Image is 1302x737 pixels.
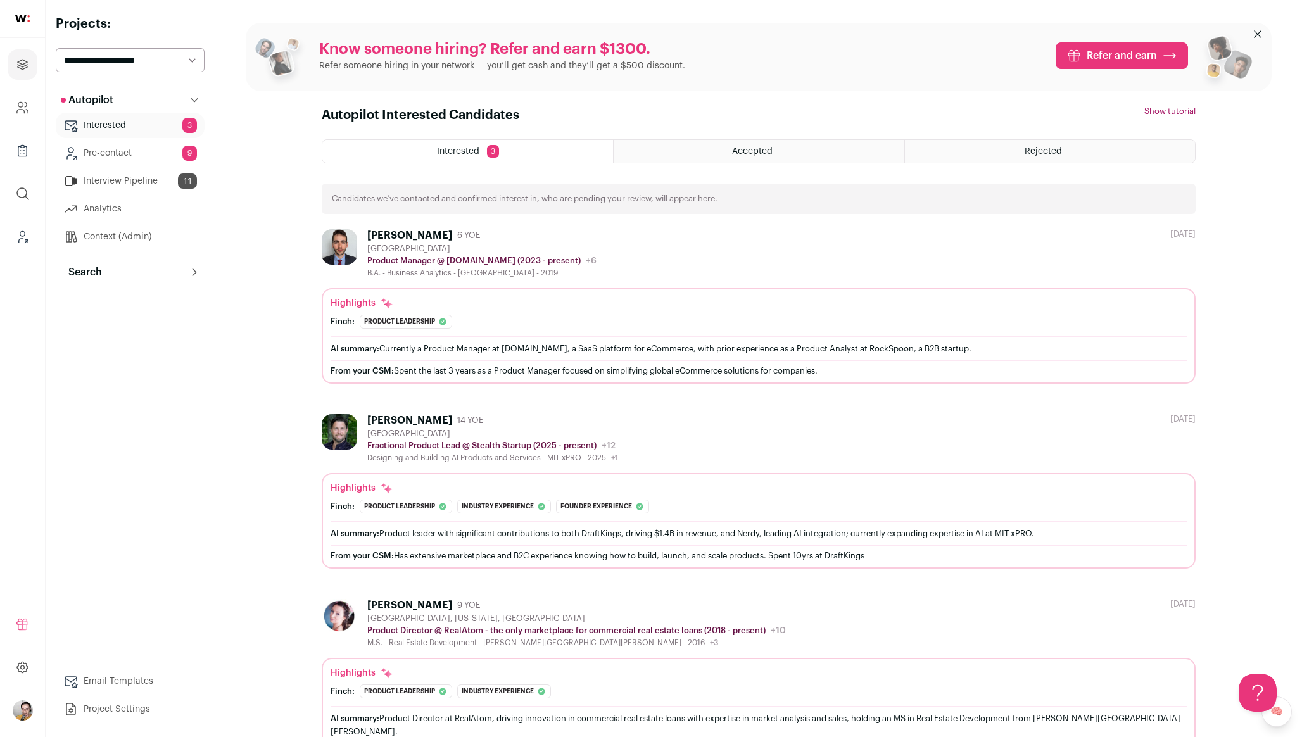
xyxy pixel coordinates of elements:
[322,414,357,450] img: b6a953c0dfe002eb6dd3b069a1a3286800affbfe883d5734894a3c630d80c8b8.jpg
[1056,42,1188,69] a: Refer and earn
[367,429,618,439] div: [GEOGRAPHIC_DATA]
[457,684,551,698] div: Industry experience
[8,135,37,166] a: Company Lists
[586,256,597,265] span: +6
[367,626,766,636] p: Product Director @ RealAtom - the only marketplace for commercial real estate loans (2018 - present)
[56,196,205,222] a: Analytics
[8,49,37,80] a: Projects
[322,229,357,265] img: 2dbf181fac360a33e5c2a1bd056ae4ccd0eed2bf9d9acb393ade703104f66608.jpg
[13,700,33,721] button: Open dropdown
[8,222,37,252] a: Leads (Backoffice)
[56,113,205,138] a: Interested3
[331,342,1187,355] div: Currently a Product Manager at [DOMAIN_NAME], a SaaS platform for eCommerce, with prior experienc...
[360,684,452,698] div: Product leadership
[331,501,355,512] div: Finch:
[182,146,197,161] span: 9
[367,441,597,451] p: Fractional Product Lead @ Stealth Startup (2025 - present)
[331,344,379,353] span: AI summary:
[487,145,499,158] span: 3
[56,168,205,194] a: Interview Pipeline11
[556,500,649,513] div: Founder experience
[367,453,618,463] div: Designing and Building AI Products and Services - MIT xPRO - 2025
[732,147,773,156] span: Accepted
[611,454,618,462] span: +1
[360,500,452,513] div: Product leadership
[331,551,394,560] span: From your CSM:
[331,527,1187,540] div: Product leader with significant contributions to both DraftKings, driving $1.4B in revenue, and N...
[322,414,1196,569] a: [PERSON_NAME] 14 YOE [GEOGRAPHIC_DATA] Fractional Product Lead @ Stealth Startup (2025 - present)...
[332,194,717,204] p: Candidates we’ve contacted and confirmed interest in, who are pending your review, will appear here.
[56,696,205,722] a: Project Settings
[1198,30,1254,91] img: referral_people_group_2-7c1ec42c15280f3369c0665c33c00ed472fd7f6af9dd0ec46c364f9a93ccf9a4.png
[367,414,452,427] div: [PERSON_NAME]
[710,639,718,646] span: +3
[614,140,904,163] a: Accepted
[602,441,616,450] span: +12
[367,256,581,266] p: Product Manager @ [DOMAIN_NAME] (2023 - present)
[61,92,113,108] p: Autopilot
[331,482,393,494] div: Highlights
[253,33,309,89] img: referral_people_group_1-3817b86375c0e7f77b15e9e1740954ef64e1f78137dd7e9f4ff27367cb2cd09a.png
[1144,106,1196,117] button: Show tutorial
[360,315,452,329] div: Product leadership
[457,415,483,425] span: 14 YOE
[1025,147,1062,156] span: Rejected
[437,147,479,156] span: Interested
[1170,229,1196,239] div: [DATE]
[61,265,102,280] p: Search
[56,15,205,33] h2: Projects:
[331,667,393,679] div: Highlights
[1239,674,1277,712] iframe: Help Scout Beacon - Open
[331,366,1187,376] div: Spent the last 3 years as a Product Manager focused on simplifying global eCommerce solutions for...
[331,367,394,375] span: From your CSM:
[56,141,205,166] a: Pre-contact9
[457,500,551,513] div: Industry experience
[182,118,197,133] span: 3
[367,599,452,612] div: [PERSON_NAME]
[322,106,519,124] h1: Autopilot Interested Candidates
[331,529,379,538] span: AI summary:
[331,551,1187,561] div: Has extensive marketplace and B2C experience knowing how to build, launch, and scale products. Sp...
[1170,599,1196,609] div: [DATE]
[367,244,597,254] div: [GEOGRAPHIC_DATA]
[56,87,205,113] button: Autopilot
[331,686,355,696] div: Finch:
[56,260,205,285] button: Search
[457,600,480,610] span: 9 YOE
[367,614,786,624] div: [GEOGRAPHIC_DATA], [US_STATE], [GEOGRAPHIC_DATA]
[319,60,685,72] p: Refer someone hiring in your network — you’ll get cash and they’ll get a $500 discount.
[319,39,685,60] p: Know someone hiring? Refer and earn $1300.
[331,714,379,722] span: AI summary:
[322,599,357,634] img: e4c1c61064df98c4f744c21a6ad4af34ac89134945015c0b68eee32b6b3f7b88
[331,317,355,327] div: Finch:
[56,224,205,249] a: Context (Admin)
[15,15,30,22] img: wellfound-shorthand-0d5821cbd27db2630d0214b213865d53afaa358527fdda9d0ea32b1df1b89c2c.svg
[1170,414,1196,424] div: [DATE]
[8,92,37,123] a: Company and ATS Settings
[1261,696,1292,727] a: 🧠
[367,268,597,278] div: B.A. - Business Analytics - [GEOGRAPHIC_DATA] - 2019
[56,669,205,694] a: Email Templates
[178,173,197,189] span: 11
[771,626,786,635] span: +10
[322,229,1196,384] a: [PERSON_NAME] 6 YOE [GEOGRAPHIC_DATA] Product Manager @ [DOMAIN_NAME] (2023 - present) +6 B.A. - ...
[905,140,1195,163] a: Rejected
[13,700,33,721] img: 144000-medium_jpg
[457,230,480,241] span: 6 YOE
[367,229,452,242] div: [PERSON_NAME]
[367,638,786,648] div: M.S. - Real Estate Development - [PERSON_NAME][GEOGRAPHIC_DATA][PERSON_NAME] - 2016
[331,297,393,310] div: Highlights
